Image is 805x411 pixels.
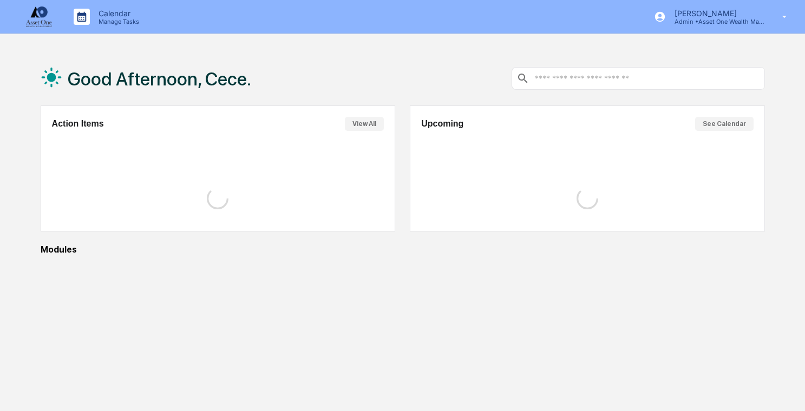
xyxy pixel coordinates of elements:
button: See Calendar [695,117,754,131]
div: Modules [41,244,765,255]
h2: Upcoming [421,119,463,129]
p: Manage Tasks [90,18,145,25]
p: [PERSON_NAME] [666,9,767,18]
img: logo [26,6,52,27]
p: Calendar [90,9,145,18]
p: Admin • Asset One Wealth Management [666,18,767,25]
h2: Action Items [52,119,104,129]
button: View All [345,117,384,131]
h1: Good Afternoon, Cece. [68,68,251,90]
